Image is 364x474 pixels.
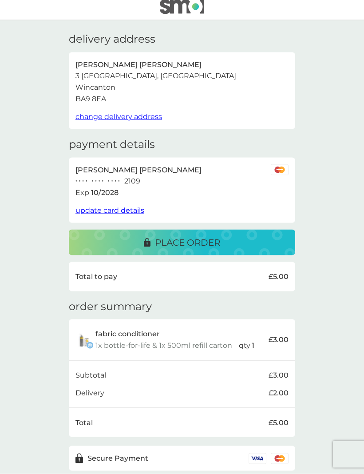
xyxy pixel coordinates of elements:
p: BA9 8EA [75,93,106,105]
p: qty [239,340,250,351]
p: ● [75,179,77,183]
p: ● [99,179,100,183]
p: £3.00 [269,334,289,346]
p: ● [111,179,113,183]
span: change delivery address [75,112,162,121]
h3: order summary [69,300,152,313]
p: ● [82,179,84,183]
span: update card details [75,206,144,215]
p: Subtotal [75,370,106,381]
button: place order [69,230,295,255]
p: £5.00 [269,417,289,429]
p: Secure Payment [87,453,148,464]
p: ● [95,179,97,183]
p: £2.00 [269,387,289,399]
h3: payment details [69,138,155,151]
p: ● [92,179,94,183]
p: ● [118,179,120,183]
p: fabric conditioner [95,328,160,340]
p: Wincanton [75,82,115,93]
p: 3 [GEOGRAPHIC_DATA], [GEOGRAPHIC_DATA] [75,70,236,82]
p: ● [115,179,116,183]
p: [PERSON_NAME] [PERSON_NAME] [75,59,202,71]
p: Exp [75,187,89,199]
p: ● [108,179,110,183]
h3: delivery address [69,33,155,46]
p: 2109 [124,175,140,187]
p: Delivery [75,387,104,399]
button: update card details [75,205,144,216]
p: place order [155,235,220,250]
p: £5.00 [269,271,289,283]
p: 10 / 2028 [91,187,119,199]
p: ● [102,179,103,183]
p: ● [86,179,87,183]
button: change delivery address [75,111,162,123]
p: £3.00 [269,370,289,381]
p: ● [79,179,81,183]
p: [PERSON_NAME] [PERSON_NAME] [75,164,202,176]
p: Total [75,417,93,429]
p: Total to pay [75,271,117,283]
p: 1x bottle-for-life & 1x 500ml refill carton [95,340,232,351]
p: 1 [252,340,254,351]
